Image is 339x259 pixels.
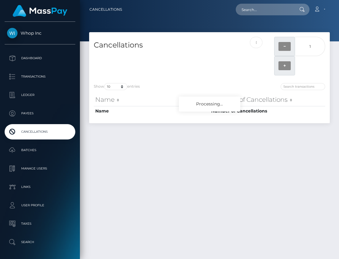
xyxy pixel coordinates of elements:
a: Cancellations [5,124,75,139]
input: Search... [236,4,294,15]
a: Taxes [5,216,75,231]
a: Transactions [5,69,75,84]
th: Number of Cancellations [210,106,325,116]
button: − [278,42,291,51]
a: Payees [5,106,75,121]
button: + [278,61,291,70]
a: Search [5,234,75,250]
p: Cancellations [7,127,73,136]
div: Processing... [179,97,240,112]
input: Search transactions [281,83,325,90]
a: Dashboard [5,51,75,66]
a: Manage Users [5,161,75,176]
img: Whop Inc [7,28,18,38]
p: Search [7,238,73,247]
p: User Profile [7,201,73,210]
p: Transactions [7,72,73,81]
h4: Cancellations [94,40,205,51]
p: Batches [7,146,73,155]
p: Payees [7,109,73,118]
a: Batches [5,143,75,158]
a: Links [5,179,75,195]
th: Name [94,93,210,106]
select: Showentries [104,83,127,90]
p: Dashboard [7,54,73,63]
th: Number of Cancellations [210,93,325,106]
a: User Profile [5,198,75,213]
p: Manage Users [7,164,73,173]
input: Date filter [250,37,262,48]
p: Links [7,182,73,192]
a: Cancellations [89,3,122,16]
span: Whop Inc [5,30,75,36]
p: Ledger [7,90,73,100]
p: Taxes [7,219,73,228]
strong: + [283,63,286,68]
th: Name [94,106,210,116]
label: Show entries [94,83,140,90]
img: MassPay Logo [13,5,67,17]
strong: − [283,44,286,49]
a: Ledger [5,87,75,103]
